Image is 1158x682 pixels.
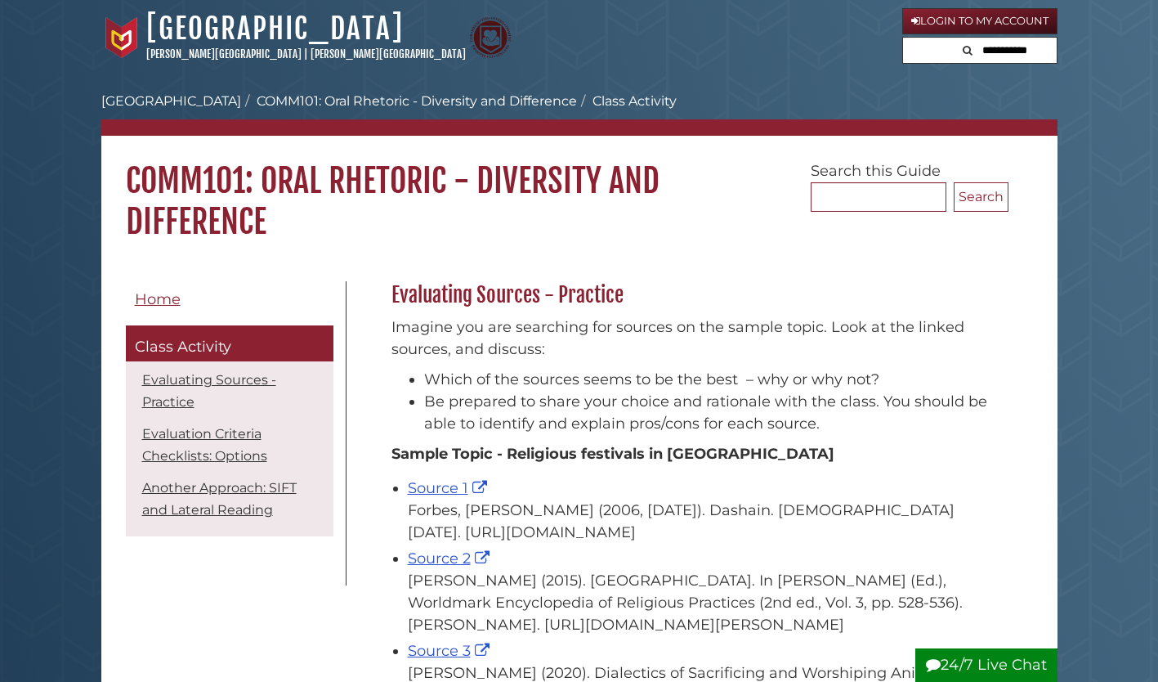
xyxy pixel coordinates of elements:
a: Login to My Account [902,8,1057,34]
h1: COMM101: Oral Rhetoric - Diversity and Difference [101,136,1057,242]
h2: Evaluating Sources - Practice [383,282,1008,308]
a: Evaluating Sources - Practice [142,372,276,410]
a: Source 3 [408,642,494,660]
span: Home [135,290,181,308]
strong: Sample Topic - Religious festivals in [GEOGRAPHIC_DATA] [391,445,834,463]
nav: breadcrumb [101,92,1057,136]
div: Guide Pages [126,281,333,545]
button: 24/7 Live Chat [915,648,1057,682]
a: COMM101: Oral Rhetoric - Diversity and Difference [257,93,577,109]
a: Another Approach: SIFT and Lateral Reading [142,480,297,518]
p: Imagine you are searching for sources on the sample topic. Look at the linked sources, and discuss: [391,316,1000,361]
a: [PERSON_NAME][GEOGRAPHIC_DATA] [311,47,466,61]
li: Class Activity [577,92,677,111]
a: Class Activity [126,325,333,361]
button: Search [958,38,977,60]
img: Calvin University [101,17,142,58]
a: Evaluation Criteria Checklists: Options [142,426,267,464]
i: Search [963,45,972,56]
span: | [304,47,308,61]
span: Class Activity [135,338,231,356]
a: Home [126,281,333,318]
button: Search [954,182,1008,212]
a: [GEOGRAPHIC_DATA] [101,93,241,109]
a: Source 1 [408,479,491,497]
img: Calvin Theological Seminary [470,17,511,58]
div: [PERSON_NAME] (2015). [GEOGRAPHIC_DATA]. In [PERSON_NAME] (Ed.), Worldmark Encyclopedia of Religi... [408,570,1000,636]
li: Be prepared to share your choice and rationale with the class. You should be able to identify and... [424,391,1000,435]
a: Source 2 [408,550,494,568]
li: Which of the sources seems to be the best – why or why not? [424,369,1000,391]
a: [PERSON_NAME][GEOGRAPHIC_DATA] [146,47,302,61]
div: Forbes, [PERSON_NAME] (2006, [DATE]). Dashain. [DEMOGRAPHIC_DATA] [DATE]. [URL][DOMAIN_NAME] [408,500,1000,544]
a: [GEOGRAPHIC_DATA] [146,11,404,47]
